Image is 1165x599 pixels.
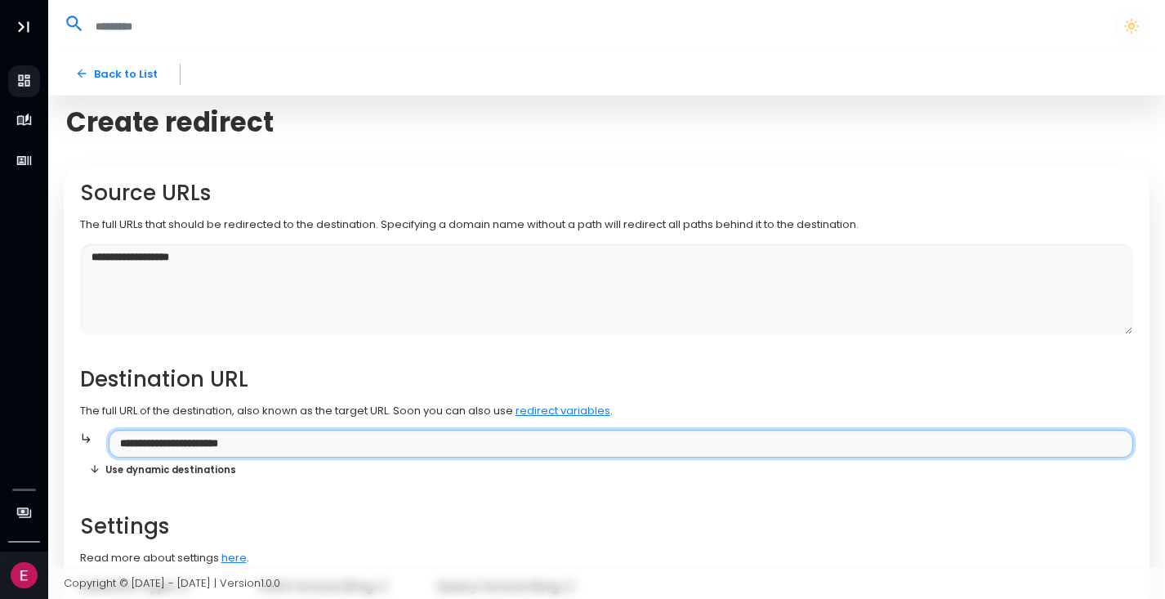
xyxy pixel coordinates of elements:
h2: Source URLs [80,181,1134,206]
img: Avatar [11,562,38,589]
span: Copyright © [DATE] - [DATE] | Version 1.0.0 [64,575,280,591]
button: Use dynamic destinations [80,458,246,481]
a: Back to List [64,60,169,88]
button: Toggle Aside [8,11,39,42]
p: The full URL of the destination, also known as the target URL. Soon you can also use . [80,403,1134,419]
a: redirect variables [516,403,610,418]
h2: Settings [80,514,1134,539]
span: Create redirect [66,106,274,138]
a: here [221,550,247,565]
h2: Destination URL [80,367,1134,392]
p: The full URLs that should be redirected to the destination. Specifying a domain name without a pa... [80,217,1134,233]
p: Read more about settings . [80,550,1134,566]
